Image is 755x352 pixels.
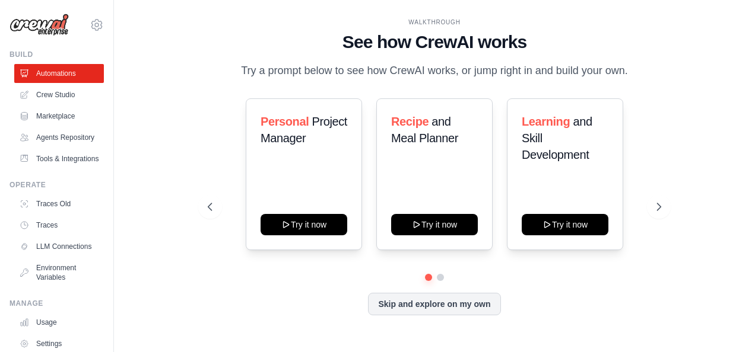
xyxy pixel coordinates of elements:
button: Skip and explore on my own [368,293,500,315]
a: Marketplace [14,107,104,126]
div: Operate [9,180,104,190]
span: Personal [261,115,309,128]
div: Build [9,50,104,59]
button: Try it now [522,214,608,235]
a: Automations [14,64,104,83]
h1: See how CrewAI works [208,31,662,53]
span: Learning [522,115,570,128]
button: Try it now [391,214,478,235]
a: Crew Studio [14,85,104,104]
span: and Skill Development [522,115,592,161]
a: Tools & Integrations [14,149,104,168]
a: Agents Repository [14,128,104,147]
div: Manage [9,299,104,308]
a: LLM Connections [14,237,104,256]
div: WALKTHROUGH [208,18,662,27]
a: Traces [14,216,104,235]
p: Try a prompt below to see how CrewAI works, or jump right in and build your own. [235,62,634,79]
a: Traces Old [14,194,104,213]
span: Recipe [391,115,429,128]
img: Logo [9,14,69,36]
button: Try it now [261,214,347,235]
span: Project Manager [261,115,347,145]
a: Usage [14,313,104,332]
a: Environment Variables [14,258,104,287]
